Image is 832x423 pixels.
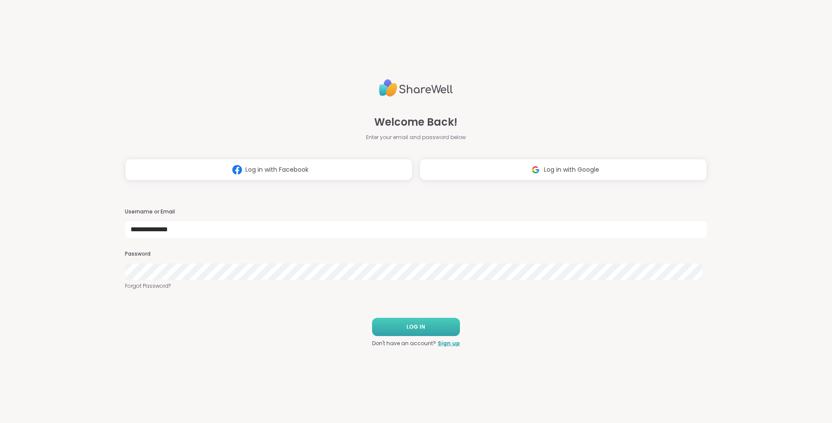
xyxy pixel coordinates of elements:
[245,165,309,174] span: Log in with Facebook
[406,323,425,331] span: LOG IN
[379,76,453,100] img: ShareWell Logo
[366,133,466,141] span: Enter your email and password below
[372,318,460,336] button: LOG IN
[544,165,599,174] span: Log in with Google
[125,208,707,216] h3: Username or Email
[125,159,413,180] button: Log in with Facebook
[438,340,460,347] a: Sign up
[125,250,707,258] h3: Password
[374,114,457,130] span: Welcome Back!
[125,282,707,290] a: Forgot Password?
[419,159,707,180] button: Log in with Google
[229,162,245,178] img: ShareWell Logomark
[527,162,544,178] img: ShareWell Logomark
[372,340,436,347] span: Don't have an account?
